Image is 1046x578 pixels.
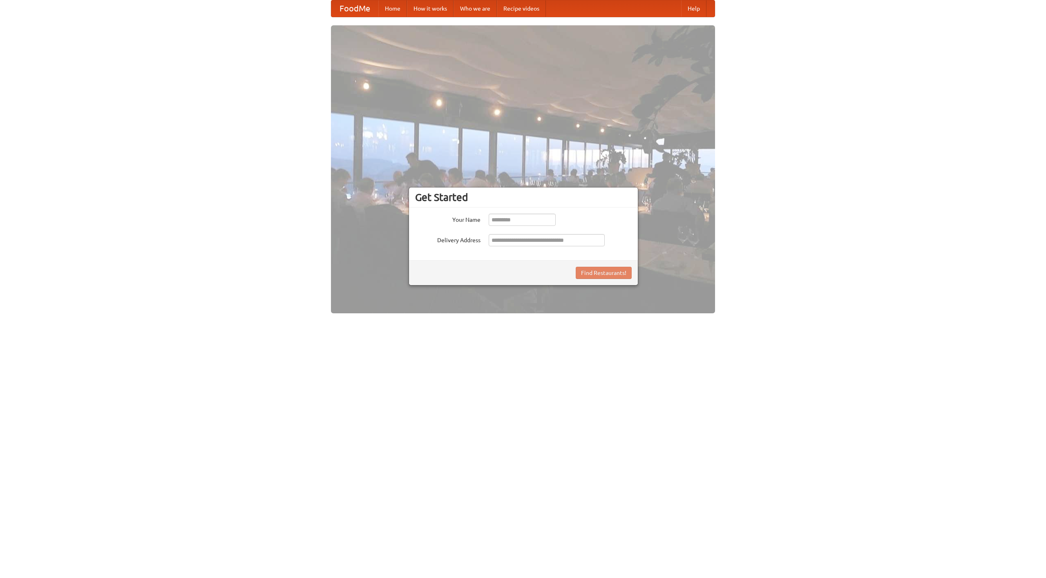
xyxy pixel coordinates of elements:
a: Help [681,0,706,17]
label: Delivery Address [415,234,481,244]
a: Home [378,0,407,17]
a: FoodMe [331,0,378,17]
a: Who we are [454,0,497,17]
a: Recipe videos [497,0,546,17]
a: How it works [407,0,454,17]
button: Find Restaurants! [576,267,632,279]
h3: Get Started [415,191,632,203]
label: Your Name [415,214,481,224]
